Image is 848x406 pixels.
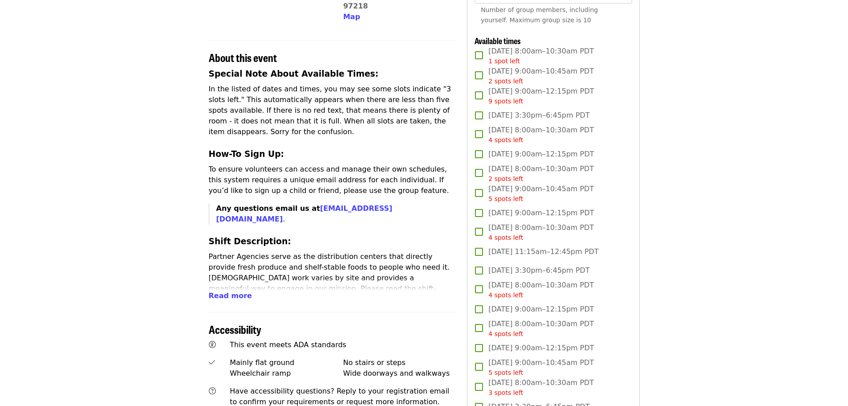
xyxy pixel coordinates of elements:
span: 5 spots left [488,369,523,376]
i: check icon [209,358,215,367]
span: [DATE] 8:00am–10:30am PDT [488,377,594,398]
span: [DATE] 11:15am–12:45pm PDT [488,246,598,257]
span: [DATE] 9:00am–12:15pm PDT [488,343,594,353]
span: 4 spots left [488,330,523,337]
span: [DATE] 8:00am–10:30am PDT [488,222,594,242]
p: In the listed of dates and times, you may see some slots indicate "3 slots left." This automatica... [209,84,457,137]
i: universal-access icon [209,340,216,349]
div: No stairs or steps [343,357,457,368]
button: Read more [209,291,252,301]
p: . [216,203,457,225]
strong: Special Note About Available Times: [209,69,379,78]
span: 1 spot left [488,57,520,65]
div: Mainly flat ground [230,357,343,368]
span: Read more [209,291,252,300]
span: [DATE] 8:00am–10:30am PDT [488,280,594,300]
span: [DATE] 8:00am–10:30am PDT [488,164,594,184]
span: About this event [209,49,277,65]
span: [DATE] 9:00am–12:15pm PDT [488,304,594,315]
span: [DATE] 9:00am–12:15pm PDT [488,86,594,106]
span: [DATE] 8:00am–10:30am PDT [488,125,594,145]
p: Partner Agencies serve as the distribution centers that directly provide fresh produce and shelf-... [209,251,457,316]
span: Have accessibility questions? Reply to your registration email to confirm your requirements or re... [230,387,449,406]
span: 9 spots left [488,98,523,105]
span: [DATE] 9:00am–10:45am PDT [488,66,594,86]
span: 4 spots left [488,234,523,241]
span: Map [343,12,360,21]
span: [DATE] 9:00am–12:15pm PDT [488,149,594,160]
span: 2 spots left [488,78,523,85]
i: question-circle icon [209,387,216,395]
strong: Shift Description: [209,237,291,246]
span: This event meets ADA standards [230,340,346,349]
button: Map [343,12,360,22]
div: Wheelchair ramp [230,368,343,379]
span: [DATE] 3:30pm–6:45pm PDT [488,110,589,121]
span: 5 spots left [488,195,523,202]
span: 2 spots left [488,175,523,182]
strong: How-To Sign Up: [209,149,284,159]
strong: Any questions email us at [216,204,393,223]
span: [DATE] 9:00am–10:45am PDT [488,357,594,377]
span: [DATE] 9:00am–12:15pm PDT [488,208,594,218]
span: [DATE] 8:00am–10:30am PDT [488,46,594,66]
div: Wide doorways and walkways [343,368,457,379]
span: [DATE] 8:00am–10:30am PDT [488,319,594,339]
p: To ensure volunteers can access and manage their own schedules, this system requires a unique ema... [209,164,457,196]
span: Accessibility [209,321,261,337]
span: [DATE] 9:00am–10:45am PDT [488,184,594,204]
span: 4 spots left [488,291,523,299]
span: [DATE] 3:30pm–6:45pm PDT [488,265,589,276]
span: Available times [475,35,521,46]
span: 4 spots left [488,136,523,144]
span: Number of group members, including yourself. Maximum group size is 10 [481,6,598,24]
span: 3 spots left [488,389,523,396]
